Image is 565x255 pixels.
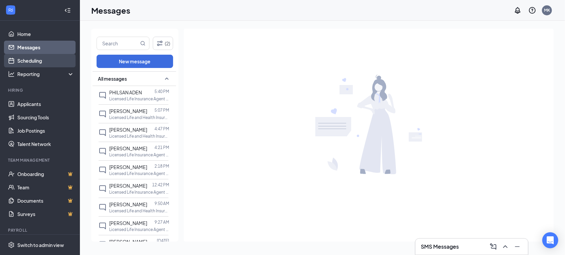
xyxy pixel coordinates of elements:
h1: Messages [91,5,130,16]
div: Team Management [8,157,73,163]
button: Minimize [512,241,523,252]
p: Licensed Life Insurance Agent (Experienced Agent at Insurance ([GEOGRAPHIC_DATA], [GEOGRAPHIC_DATA]) [109,227,169,232]
p: [DATE] [157,238,169,244]
a: SurveysCrown [17,207,74,221]
div: Hiring [8,87,73,93]
svg: MagnifyingGlass [140,41,145,46]
svg: ChatInactive [99,203,107,211]
button: ChevronUp [500,241,511,252]
button: ComposeMessage [488,241,499,252]
a: TeamCrown [17,181,74,194]
svg: Analysis [8,71,15,77]
p: 5:40 PM [154,89,169,94]
p: 9:50 AM [154,201,169,206]
svg: Filter [156,39,164,47]
div: MK [544,7,550,13]
span: [PERSON_NAME] [109,220,147,226]
p: Licensed Life Insurance Agent (Experienced Agent at Insurance ([GEOGRAPHIC_DATA], [GEOGRAPHIC_DATA]) [109,189,169,195]
span: [PERSON_NAME] [109,145,147,151]
svg: ChatInactive [99,241,107,249]
div: Reporting [17,71,75,77]
p: 5:07 PM [154,107,169,113]
span: PHILSAN ADEN [109,89,142,95]
svg: ChatInactive [99,129,107,137]
svg: ChatInactive [99,166,107,174]
p: Licensed Life Insurance Agent (Lawrenceville Office) at Insurance ([GEOGRAPHIC_DATA], [GEOGRAPHIC... [109,152,169,158]
svg: ChevronUp [501,243,509,251]
svg: Notifications [514,6,522,14]
svg: ChatInactive [99,147,107,155]
p: Licensed Life Insurance Agent (Lawrenceville Office) at Insurance ([GEOGRAPHIC_DATA], [GEOGRAPHIC... [109,171,169,176]
p: 2:18 PM [154,163,169,169]
svg: ChatInactive [99,110,107,118]
div: Payroll [8,227,73,233]
p: 4:21 PM [154,145,169,150]
p: Licensed Life and Health Insurance Agent (Licensed required) at Insurance ([GEOGRAPHIC_DATA], [GE... [109,133,169,139]
svg: Collapse [64,7,71,14]
span: All messages [98,75,127,82]
input: Search [97,37,139,50]
a: Home [17,27,74,41]
svg: ChatInactive [99,91,107,99]
span: [PERSON_NAME] [109,164,147,170]
p: 9:27 AM [154,219,169,225]
svg: ChatInactive [99,222,107,230]
p: Licensed Life and Health Insurance Agent (Licensed required) at Insurance ([GEOGRAPHIC_DATA], [GE... [109,115,169,120]
svg: Minimize [513,243,521,251]
p: 4:47 PM [154,126,169,132]
a: DocumentsCrown [17,194,74,207]
svg: SmallChevronUp [163,75,171,83]
span: [PERSON_NAME] [109,183,147,189]
button: Filter (2) [153,37,173,50]
svg: WorkstreamLogo [7,7,14,13]
a: Scheduling [17,54,74,67]
p: Licensed Life and Health Insurance Agent (Licensed required) at Insurance ([GEOGRAPHIC_DATA], [GE... [109,208,169,214]
svg: ChatInactive [99,185,107,193]
svg: QuestionInfo [528,6,536,14]
svg: Settings [8,242,15,248]
a: Messages [17,41,74,54]
p: Licensed Life Insurance Agent (Lawrenceville Office) at Insurance ([GEOGRAPHIC_DATA], [GEOGRAPHIC... [109,96,169,102]
a: Applicants [17,97,74,111]
span: [PERSON_NAME] [109,127,147,133]
div: Switch to admin view [17,242,64,248]
a: OnboardingCrown [17,167,74,181]
a: Sourcing Tools [17,111,74,124]
h3: SMS Messages [421,243,459,250]
svg: ComposeMessage [489,243,497,251]
button: New message [97,55,173,68]
span: [PERSON_NAME] [109,201,147,207]
a: Talent Network [17,137,74,151]
div: Open Intercom Messenger [542,232,558,248]
p: 12:42 PM [152,182,169,188]
span: [PERSON_NAME] [109,108,147,114]
span: [PERSON_NAME] [109,239,147,245]
a: Job Postings [17,124,74,137]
